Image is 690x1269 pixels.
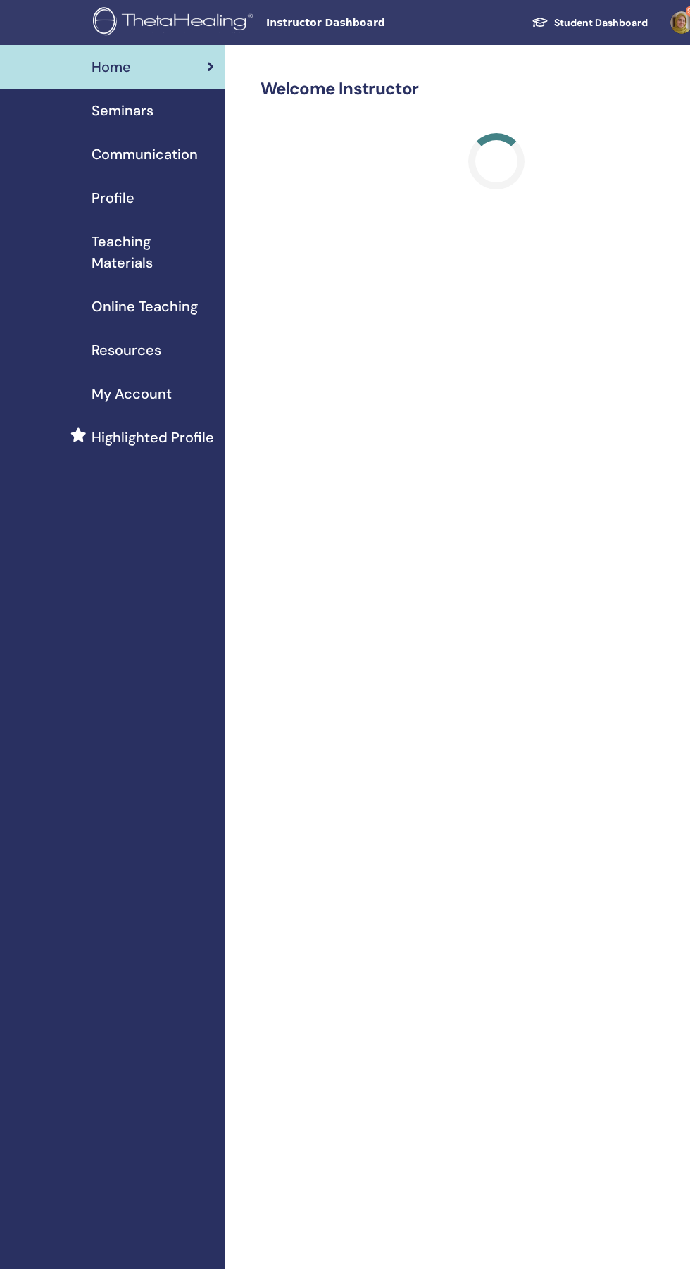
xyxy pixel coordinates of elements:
span: Profile [92,187,134,208]
span: Teaching Materials [92,231,214,273]
span: Resources [92,339,161,361]
img: graduation-cap-white.svg [532,16,548,28]
span: My Account [92,383,172,404]
img: logo.png [93,7,258,39]
span: Communication [92,144,198,165]
span: Home [92,56,131,77]
span: Highlighted Profile [92,427,214,448]
span: Online Teaching [92,296,198,317]
span: Instructor Dashboard [266,15,477,30]
a: Student Dashboard [520,10,659,36]
span: Seminars [92,100,153,121]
